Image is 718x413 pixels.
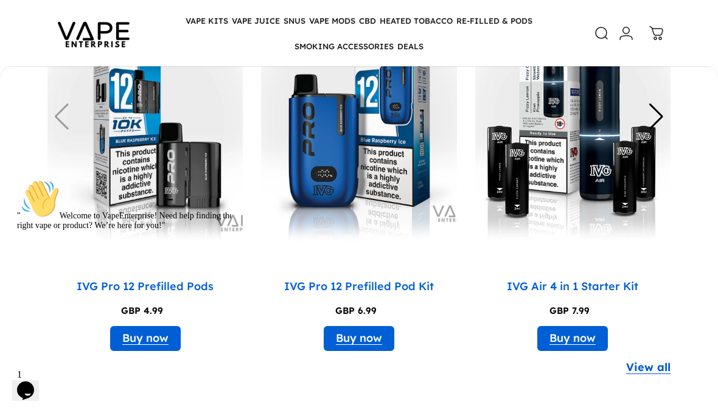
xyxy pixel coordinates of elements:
nav: Primary [135,8,583,59]
p: GBP 7.99 [549,304,590,318]
img: :wave: [9,5,47,44]
summary: CBD [357,8,378,33]
summary: SMOKING ACCESSORIES [293,33,396,59]
span: " Welcome to VapeEnterprise! Need help finding the right vape or product? We’re here for you!" [5,36,221,55]
summary: VAPE MODS [307,8,357,33]
a: View all [626,359,671,377]
a: DEALS [396,33,425,59]
p: IVG Air 4 in 1 Starter Kit [507,278,638,296]
summary: SNUS [282,8,307,33]
iframe: chat widget [12,175,231,358]
summary: HEATED TOBACCO [378,8,455,33]
div: Next slide [648,103,664,130]
summary: RE-FILLED & PODS [455,8,534,33]
img: Vape Enterprise [39,5,148,62]
div: "👋Welcome to VapeEnterprise! Need help finding the right vape or product? We’re here for you!" [5,5,224,56]
p: IVG Pro 12 Prefilled Pod Kit [284,278,434,296]
p: GBP 6.99 [335,304,377,318]
a: 0 items [643,20,670,47]
a: Buy now [549,330,596,347]
summary: VAPE KITS [184,8,230,33]
summary: VAPE JUICE [230,8,282,33]
iframe: chat widget [12,364,51,401]
a: Buy now [336,330,382,347]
